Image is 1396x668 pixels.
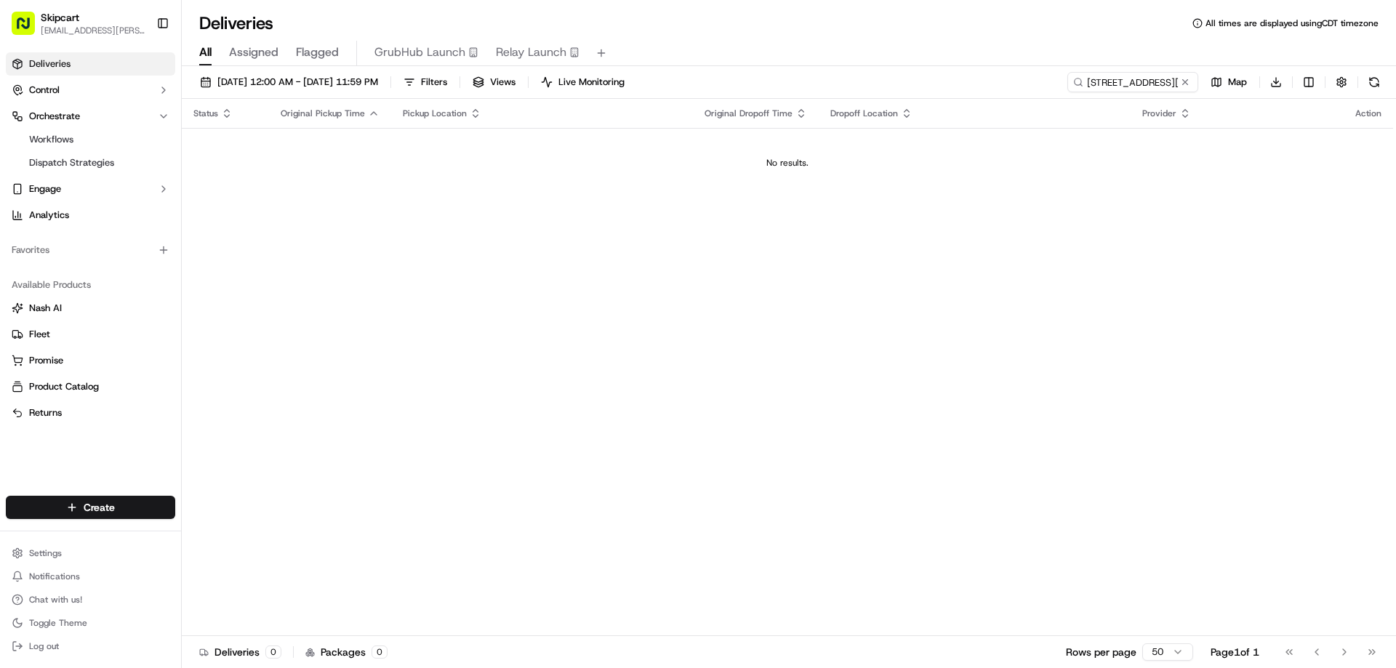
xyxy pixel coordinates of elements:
[6,273,175,297] div: Available Products
[29,354,63,367] span: Promise
[466,72,522,92] button: Views
[490,76,516,89] span: Views
[84,500,115,515] span: Create
[830,108,898,119] span: Dropoff Location
[193,108,218,119] span: Status
[29,57,71,71] span: Deliveries
[12,380,169,393] a: Product Catalog
[705,108,793,119] span: Original Dropoff Time
[6,105,175,128] button: Orchestrate
[6,52,175,76] a: Deliveries
[6,79,175,102] button: Control
[6,238,175,262] div: Favorites
[123,212,135,224] div: 💻
[41,25,145,36] button: [EMAIL_ADDRESS][PERSON_NAME][DOMAIN_NAME]
[6,566,175,587] button: Notifications
[6,349,175,372] button: Promise
[145,246,176,257] span: Pylon
[1067,72,1198,92] input: Type to search
[29,406,62,419] span: Returns
[23,129,158,150] a: Workflows
[1206,17,1379,29] span: All times are displayed using CDT timezone
[29,182,61,196] span: Engage
[1355,108,1381,119] div: Action
[217,76,378,89] span: [DATE] 12:00 AM - [DATE] 11:59 PM
[188,157,1387,169] div: No results.
[1211,645,1259,659] div: Page 1 of 1
[6,323,175,346] button: Fleet
[6,297,175,320] button: Nash AI
[247,143,265,161] button: Start new chat
[29,110,80,123] span: Orchestrate
[29,328,50,341] span: Fleet
[1228,76,1247,89] span: Map
[29,617,87,629] span: Toggle Theme
[6,401,175,424] button: Returns
[9,205,117,231] a: 📗Knowledge Base
[29,594,82,605] span: Chat with us!
[6,636,175,656] button: Log out
[15,212,26,224] div: 📗
[305,645,388,659] div: Packages
[29,380,99,393] span: Product Catalog
[6,204,175,227] a: Analytics
[6,6,151,41] button: Skipcart[EMAIL_ADDRESS][PERSON_NAME][DOMAIN_NAME]
[6,177,175,201] button: Engage
[117,205,239,231] a: 💻API Documentation
[558,76,625,89] span: Live Monitoring
[534,72,631,92] button: Live Monitoring
[199,44,212,61] span: All
[374,44,465,61] span: GrubHub Launch
[29,156,114,169] span: Dispatch Strategies
[1142,108,1176,119] span: Provider
[29,302,62,315] span: Nash AI
[29,84,60,97] span: Control
[49,153,184,165] div: We're available if you need us!
[29,571,80,582] span: Notifications
[41,10,79,25] button: Skipcart
[15,58,265,81] p: Welcome 👋
[229,44,278,61] span: Assigned
[265,645,281,659] div: 0
[103,246,176,257] a: Powered byPylon
[6,375,175,398] button: Product Catalog
[372,645,388,659] div: 0
[23,153,158,173] a: Dispatch Strategies
[1364,72,1384,92] button: Refresh
[29,211,111,225] span: Knowledge Base
[1066,645,1136,659] p: Rows per page
[29,640,59,652] span: Log out
[6,613,175,633] button: Toggle Theme
[6,543,175,563] button: Settings
[29,133,73,146] span: Workflows
[397,72,454,92] button: Filters
[38,94,262,109] input: Got a question? Start typing here...
[29,547,62,559] span: Settings
[15,139,41,165] img: 1736555255976-a54dd68f-1ca7-489b-9aae-adbdc363a1c4
[15,15,44,44] img: Nash
[281,108,365,119] span: Original Pickup Time
[12,406,169,419] a: Returns
[403,108,467,119] span: Pickup Location
[6,589,175,610] button: Chat with us!
[193,72,385,92] button: [DATE] 12:00 AM - [DATE] 11:59 PM
[12,328,169,341] a: Fleet
[29,209,69,222] span: Analytics
[421,76,447,89] span: Filters
[199,12,273,35] h1: Deliveries
[1204,72,1253,92] button: Map
[296,44,339,61] span: Flagged
[12,354,169,367] a: Promise
[496,44,566,61] span: Relay Launch
[199,645,281,659] div: Deliveries
[137,211,233,225] span: API Documentation
[12,302,169,315] a: Nash AI
[6,496,175,519] button: Create
[49,139,238,153] div: Start new chat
